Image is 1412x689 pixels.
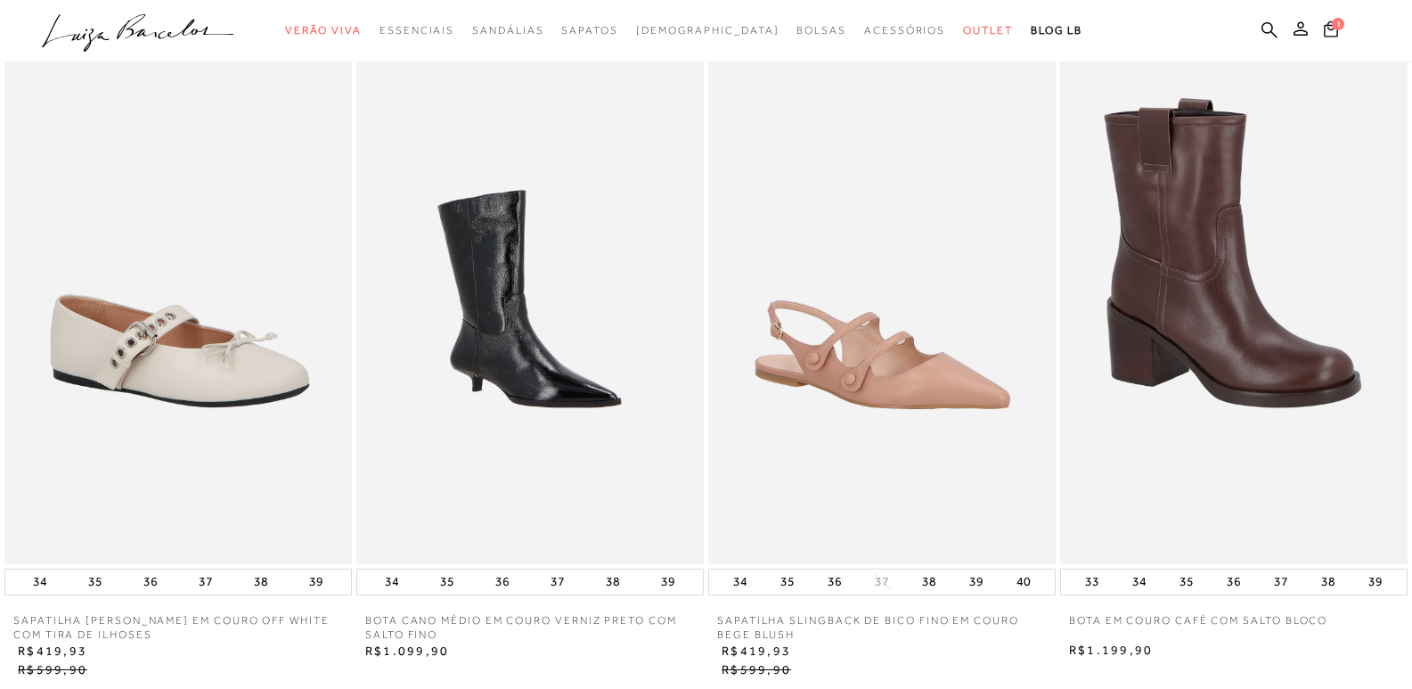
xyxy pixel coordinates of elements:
button: 34 [728,570,753,595]
span: Verão Viva [285,24,362,37]
button: 38 [249,570,273,595]
button: 39 [1363,570,1388,595]
button: 35 [775,570,800,595]
a: categoryNavScreenReaderText [472,14,543,47]
button: 34 [1127,570,1152,595]
button: 40 [1011,570,1036,595]
a: SAPATILHA SLINGBACK DE BICO FINO EM COURO BEGE BLUSH [708,613,1056,644]
span: R$599,90 [722,662,791,677]
img: BOTA CANO MÉDIO EM COURO VERNIZ PRETO COM SALTO FINO [356,43,704,564]
button: 36 [490,570,515,595]
button: 34 [380,570,404,595]
span: R$1.199,90 [1069,643,1153,657]
button: 35 [435,570,460,595]
a: categoryNavScreenReaderText [561,14,617,47]
a: BOTA EM COURO CAFÉ COM SALTO BLOCO [1060,613,1336,642]
button: 35 [1174,570,1199,595]
span: Essenciais [380,24,454,37]
button: 38 [1316,570,1341,595]
a: categoryNavScreenReaderText [380,14,454,47]
span: R$1.099,90 [365,644,449,658]
img: SAPATILHA MARY JANE EM COURO OFF WHITE COM TIRA DE ILHOSES [4,43,352,564]
button: 39 [304,570,329,595]
a: noSubCategoriesText [636,14,779,47]
button: 33 [1080,570,1105,595]
button: 35 [83,570,108,595]
button: 1 [1318,20,1343,44]
span: Bolsas [796,24,846,37]
span: 1 [1332,18,1344,30]
span: R$419,93 [722,644,791,658]
button: 39 [964,570,989,595]
button: 38 [917,570,942,595]
span: [DEMOGRAPHIC_DATA] [636,24,779,37]
a: categoryNavScreenReaderText [864,14,945,47]
span: Sandálias [472,24,543,37]
button: 37 [545,570,570,595]
span: R$599,90 [18,662,87,677]
a: SAPATILHA [PERSON_NAME] EM COURO OFF WHITE COM TIRA DE ILHOSES [4,613,352,644]
button: 34 [28,570,53,595]
img: BOTA EM COURO CAFÉ COM SALTO BLOCO [1060,43,1408,564]
button: 36 [1221,570,1246,595]
button: 37 [869,573,894,590]
a: BOTA CANO MÉDIO EM COURO VERNIZ PRETO COM SALTO FINO [356,613,704,644]
a: categoryNavScreenReaderText [285,14,362,47]
span: Sapatos [561,24,617,37]
span: BLOG LB [1031,24,1082,37]
button: 37 [193,570,218,595]
img: SAPATILHA SLINGBACK DE BICO FINO EM COURO BEGE BLUSH [708,43,1056,564]
button: 36 [822,570,847,595]
span: R$419,93 [18,644,87,658]
button: 38 [600,570,625,595]
button: 39 [656,570,681,595]
a: categoryNavScreenReaderText [963,14,1013,47]
a: categoryNavScreenReaderText [796,14,846,47]
span: Outlet [963,24,1013,37]
span: Acessórios [864,24,945,37]
button: 36 [138,570,163,595]
button: 37 [1269,570,1294,595]
a: BLOG LB [1031,14,1082,47]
